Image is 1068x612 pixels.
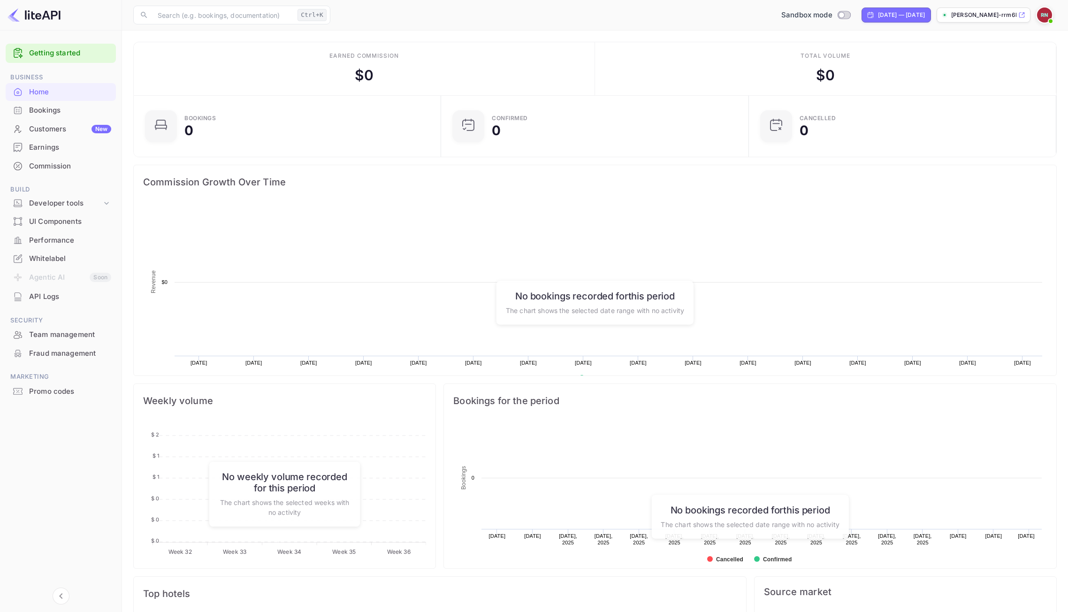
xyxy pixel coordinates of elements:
[6,231,116,250] div: Performance
[151,495,159,502] tspan: $ 0
[150,270,157,293] text: Revenue
[904,360,921,366] text: [DATE]
[878,533,897,545] text: [DATE], 2025
[298,9,327,21] div: Ctrl+K
[740,360,756,366] text: [DATE]
[685,360,702,366] text: [DATE]
[6,83,116,101] div: Home
[29,329,111,340] div: Team management
[862,8,931,23] div: Click to change the date range period
[6,250,116,268] div: Whitelabel
[764,586,1047,597] span: Source market
[6,344,116,362] a: Fraud management
[8,8,61,23] img: LiteAPI logo
[153,452,159,459] tspan: $ 1
[6,101,116,120] div: Bookings
[355,65,374,86] div: $ 0
[6,382,116,400] a: Promo codes
[329,52,399,60] div: Earned commission
[92,125,111,133] div: New
[492,124,501,137] div: 0
[6,382,116,401] div: Promo codes
[184,124,193,137] div: 0
[801,52,851,60] div: Total volume
[151,431,159,438] tspan: $ 2
[575,360,592,366] text: [DATE]
[29,105,111,116] div: Bookings
[6,184,116,195] span: Build
[6,83,116,100] a: Home
[6,138,116,157] div: Earnings
[29,386,111,397] div: Promo codes
[29,161,111,172] div: Commission
[816,65,835,86] div: $ 0
[492,115,528,121] div: Confirmed
[506,305,684,315] p: The chart shows the selected date range with no activity
[6,231,116,249] a: Performance
[29,253,111,264] div: Whitelabel
[453,393,1047,408] span: Bookings for the period
[29,235,111,246] div: Performance
[168,548,192,555] tspan: Week 32
[53,588,69,604] button: Collapse navigation
[525,533,542,539] text: [DATE]
[1037,8,1052,23] img: Ralf Neupert
[595,533,613,545] text: [DATE], 2025
[161,279,168,285] text: $0
[794,360,811,366] text: [DATE]
[6,138,116,156] a: Earnings
[29,48,111,59] a: Getting started
[6,288,116,306] div: API Logs
[6,372,116,382] span: Marketing
[355,360,372,366] text: [DATE]
[520,360,537,366] text: [DATE]
[29,198,102,209] div: Developer tools
[985,533,1002,539] text: [DATE]
[630,360,647,366] text: [DATE]
[6,315,116,326] span: Security
[6,157,116,175] a: Commission
[763,556,792,563] text: Confirmed
[219,471,351,494] h6: No weekly volume recorded for this period
[29,216,111,227] div: UI Components
[151,537,159,544] tspan: $ 0
[184,115,216,121] div: Bookings
[152,6,294,24] input: Search (e.g. bookings, documentation)
[661,519,839,529] p: The chart shows the selected date range with no activity
[6,288,116,305] a: API Logs
[143,393,426,408] span: Weekly volume
[332,548,356,555] tspan: Week 35
[951,11,1016,19] p: [PERSON_NAME]-rrm6h.nui...
[29,291,111,302] div: API Logs
[559,533,577,545] text: [DATE], 2025
[6,326,116,344] div: Team management
[245,360,262,366] text: [DATE]
[472,475,474,481] text: 0
[661,504,839,515] h6: No bookings recorded for this period
[410,360,427,366] text: [DATE]
[800,124,809,137] div: 0
[465,360,482,366] text: [DATE]
[6,250,116,267] a: Whitelabel
[300,360,317,366] text: [DATE]
[6,213,116,230] a: UI Components
[849,360,866,366] text: [DATE]
[1018,533,1035,539] text: [DATE]
[959,360,976,366] text: [DATE]
[716,556,743,563] text: Cancelled
[6,326,116,343] a: Team management
[1014,360,1031,366] text: [DATE]
[153,474,159,480] tspan: $ 1
[29,87,111,98] div: Home
[143,586,737,601] span: Top hotels
[6,344,116,363] div: Fraud management
[630,533,648,545] text: [DATE], 2025
[843,533,861,545] text: [DATE], 2025
[489,533,506,539] text: [DATE]
[191,360,207,366] text: [DATE]
[800,115,836,121] div: CANCELLED
[6,120,116,138] a: CustomersNew
[6,72,116,83] span: Business
[387,548,411,555] tspan: Week 36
